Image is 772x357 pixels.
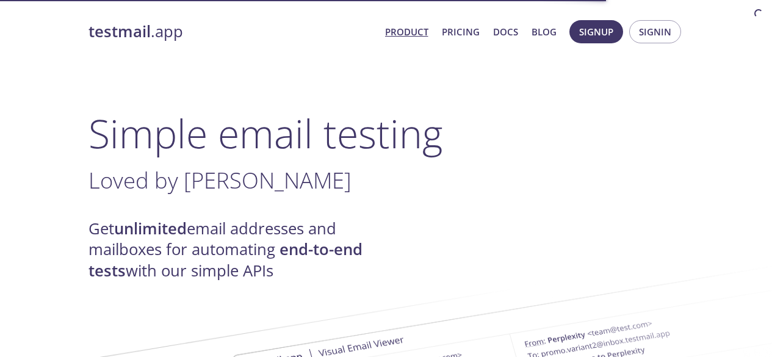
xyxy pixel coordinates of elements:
strong: end-to-end tests [88,239,363,281]
a: testmail.app [88,21,375,42]
button: Signin [629,20,681,43]
strong: unlimited [114,218,187,239]
button: Signup [569,20,623,43]
span: Signup [579,24,613,40]
h4: Get email addresses and mailboxes for automating with our simple APIs [88,218,386,281]
h1: Simple email testing [88,110,684,157]
a: Docs [493,24,518,40]
strong: testmail [88,21,151,42]
a: Blog [532,24,557,40]
span: Signin [639,24,671,40]
a: Pricing [442,24,480,40]
span: Loved by [PERSON_NAME] [88,165,352,195]
a: Product [385,24,428,40]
